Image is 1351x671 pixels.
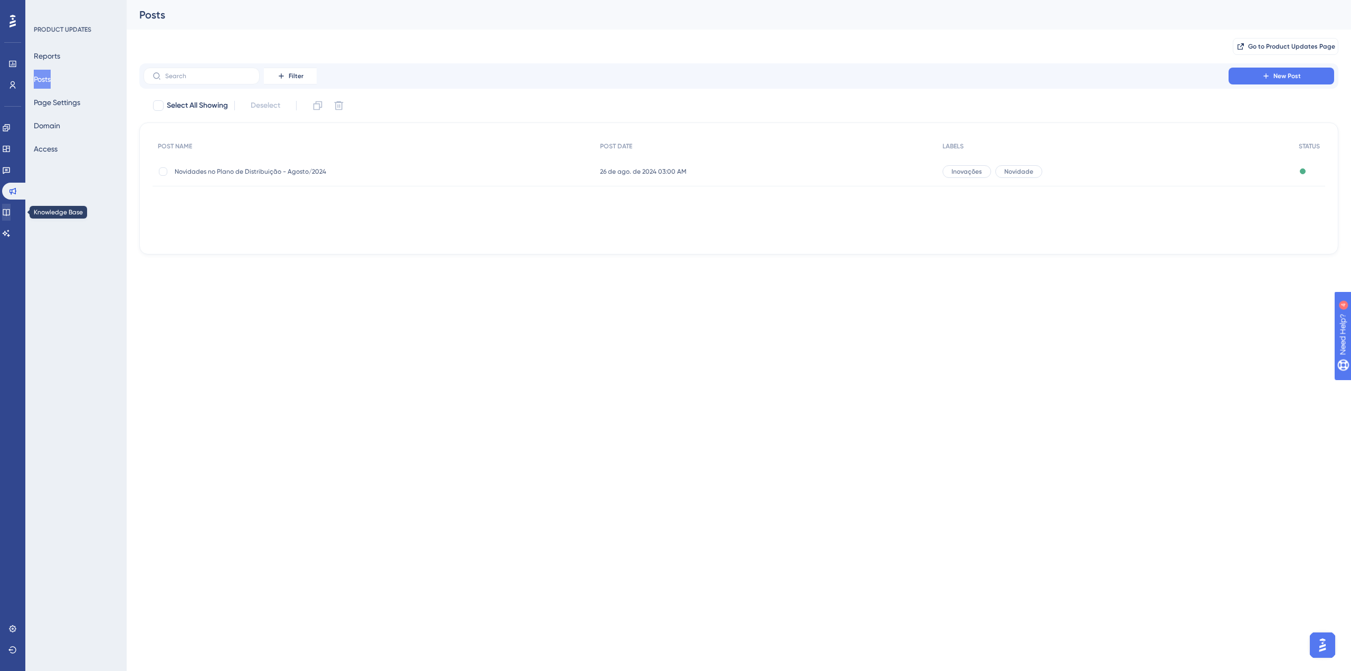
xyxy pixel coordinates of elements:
[34,139,58,158] button: Access
[175,167,344,176] span: Novidades no Plano de Distribuição - Agosto/2024
[73,5,77,14] div: 4
[34,25,91,34] div: PRODUCT UPDATES
[34,46,60,65] button: Reports
[241,96,290,115] button: Deselect
[34,70,51,89] button: Posts
[34,116,60,135] button: Domain
[1004,167,1033,176] span: Novidade
[264,68,317,84] button: Filter
[1229,68,1334,84] button: New Post
[1248,42,1335,51] span: Go to Product Updates Page
[34,93,80,112] button: Page Settings
[139,7,1312,22] div: Posts
[1273,72,1301,80] span: New Post
[25,3,66,15] span: Need Help?
[289,72,303,80] span: Filter
[600,167,687,176] span: 26 de ago. de 2024 03:00 AM
[165,72,251,80] input: Search
[1233,38,1338,55] button: Go to Product Updates Page
[952,167,982,176] span: Inovações
[600,142,632,150] span: POST DATE
[158,142,192,150] span: POST NAME
[251,99,280,112] span: Deselect
[167,99,228,112] span: Select All Showing
[1307,629,1338,661] iframe: UserGuiding AI Assistant Launcher
[943,142,964,150] span: LABELS
[1299,142,1320,150] span: STATUS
